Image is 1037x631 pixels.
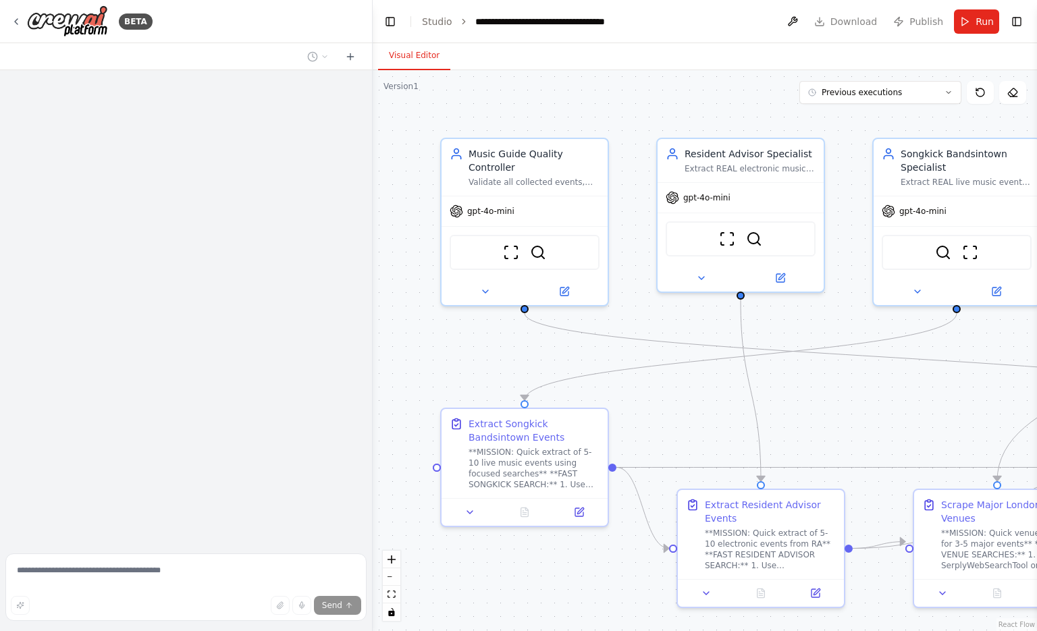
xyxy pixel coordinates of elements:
img: ScrapeWebsiteTool [503,244,519,260]
img: ScrapeWebsiteTool [719,231,735,247]
button: Hide left sidebar [381,12,400,31]
a: React Flow attribution [999,621,1035,628]
button: Show right sidebar [1007,12,1026,31]
div: Extract Songkick Bandsintown Events**MISSION: Quick extract of 5-10 live music events using focus... [440,408,609,527]
button: No output available [733,585,790,601]
button: Open in side panel [792,585,839,601]
g: Edge from aabac898-a476-4e58-9419-e748222b5a34 to e0ccf99c-ac0d-47d2-9865-840f31ab976f [734,300,768,481]
span: gpt-4o-mini [683,192,730,203]
button: Send [314,596,361,615]
div: Music Guide Quality ControllerValidate all collected events, remove any with placeholder data, ve... [440,138,609,306]
button: fit view [383,586,400,603]
a: Studio [422,16,452,27]
span: Send [322,600,342,611]
div: Version 1 [383,81,419,92]
button: Switch to previous chat [302,49,334,65]
button: toggle interactivity [383,603,400,621]
g: Edge from 8a3b0a42-6b0d-4758-9acc-7c608094fc2e to 2d3afb86-3365-4c23-ae12-209464a505b1 [518,313,963,400]
img: ScrapeWebsiteTool [962,244,978,260]
button: No output available [496,504,554,520]
img: SerplyWebSearchTool [935,244,951,260]
div: Extract Resident Advisor Events [705,498,836,525]
button: Open in side panel [556,504,602,520]
div: BETA [119,13,153,30]
img: Logo [27,5,108,37]
div: **MISSION: Quick extract of 5-10 live music events using focused searches** **FAST SONGKICK SEARC... [469,447,600,490]
div: Extract Songkick Bandsintown Events [469,417,600,444]
div: Extract REAL live music events from [DOMAIN_NAME] and [DOMAIN_NAME] for {location} in {month} {ye... [901,177,1032,188]
span: gpt-4o-mini [467,206,514,217]
button: Open in side panel [742,270,818,286]
button: Improve this prompt [11,596,30,615]
span: Run [976,15,994,28]
div: Resident Advisor SpecialistExtract REAL electronic music events from [DOMAIN_NAME] for {location}... [656,138,825,293]
button: Start a new chat [340,49,361,65]
g: Edge from e0ccf99c-ac0d-47d2-9865-840f31ab976f to f1905d28-0915-4285-804d-0f3d42084e7e [853,535,905,555]
div: Songkick Bandsintown Specialist [901,147,1032,174]
button: Visual Editor [378,42,450,70]
div: **MISSION: Quick extract of 5-10 electronic events from RA** **FAST RESIDENT ADVISOR SEARCH:** 1.... [705,528,836,571]
button: Open in side panel [526,283,602,300]
button: Run [954,9,999,34]
div: Extract Resident Advisor Events**MISSION: Quick extract of 5-10 electronic events from RA** **FAS... [676,489,845,608]
img: SerplyWebSearchTool [530,244,546,260]
div: Extract REAL electronic music events from [DOMAIN_NAME] for {location} in {month} {year}. Navigat... [685,163,816,174]
nav: breadcrumb [422,15,605,28]
div: Resident Advisor Specialist [685,147,816,161]
button: Upload files [271,596,290,615]
button: No output available [969,585,1026,601]
button: Open in side panel [958,283,1034,300]
button: Previous executions [799,81,961,104]
div: Validate all collected events, remove any with placeholder data, verify URLs work, and create a h... [469,177,600,188]
g: Edge from 2d3afb86-3365-4c23-ae12-209464a505b1 to e0ccf99c-ac0d-47d2-9865-840f31ab976f [616,461,669,555]
button: Click to speak your automation idea [292,596,311,615]
img: SerplyWebSearchTool [746,231,762,247]
div: Music Guide Quality Controller [469,147,600,174]
div: React Flow controls [383,551,400,621]
button: zoom out [383,568,400,586]
button: zoom in [383,551,400,568]
span: Previous executions [822,87,902,98]
span: gpt-4o-mini [899,206,947,217]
